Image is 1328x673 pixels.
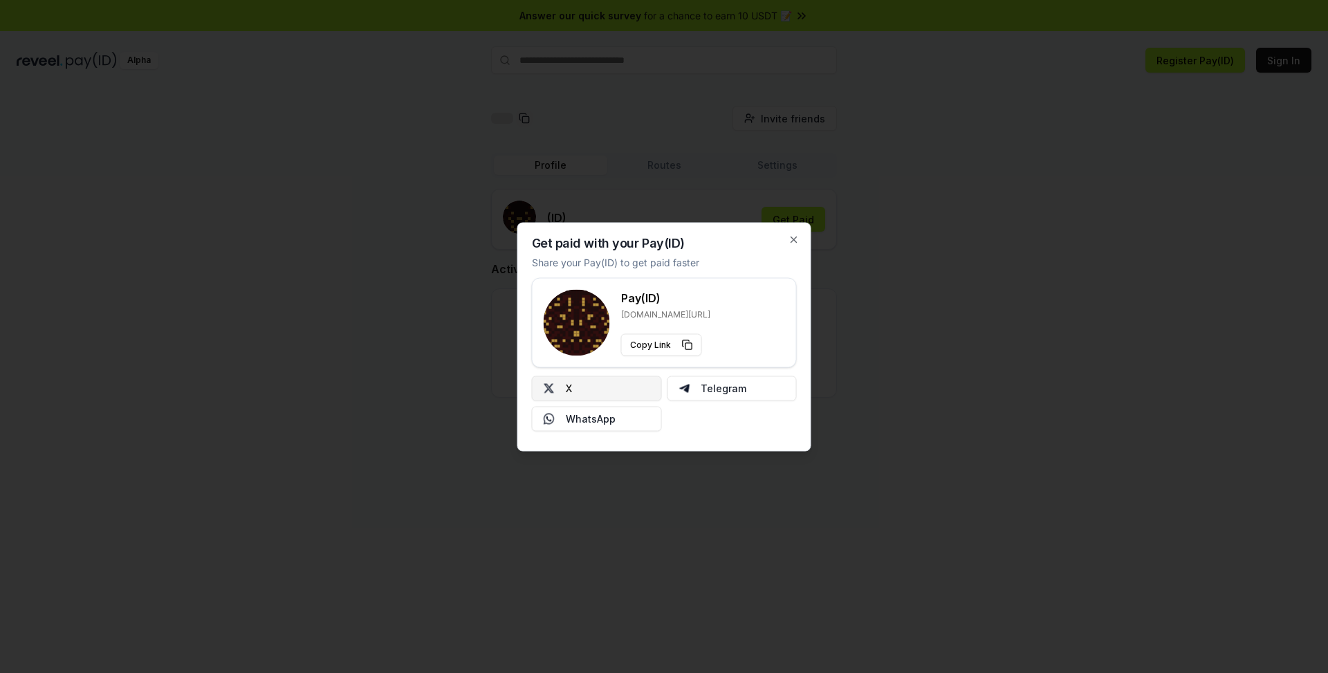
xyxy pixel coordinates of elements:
[679,382,690,394] img: Telegram
[532,406,662,431] button: WhatsApp
[621,333,702,356] button: Copy Link
[544,382,555,394] img: X
[532,376,662,400] button: X
[621,308,710,320] p: [DOMAIN_NAME][URL]
[544,413,555,424] img: Whatsapp
[621,289,710,306] h3: Pay(ID)
[667,376,797,400] button: Telegram
[532,255,699,269] p: Share your Pay(ID) to get paid faster
[532,237,685,249] h2: Get paid with your Pay(ID)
